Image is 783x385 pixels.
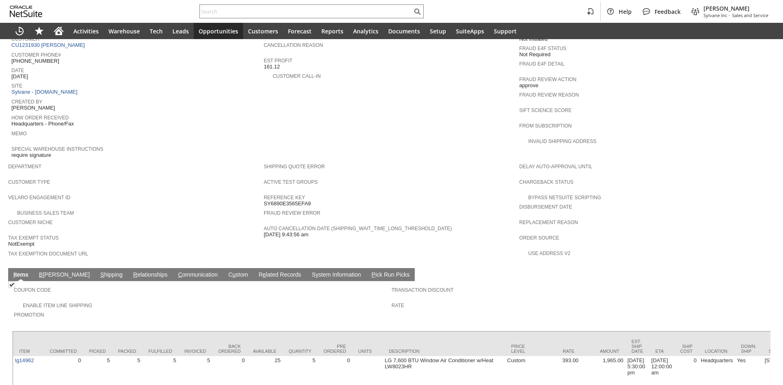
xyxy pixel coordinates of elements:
a: Special Warehouse Instructions [11,146,103,152]
span: SY6890E3565EFA9 [264,200,311,207]
div: ETA [655,349,668,354]
a: Delay Auto-Approval Until [519,164,592,169]
a: Order Source [519,235,559,241]
div: Picked [89,349,106,354]
a: Setup [425,23,451,39]
span: approve [519,82,538,89]
a: Custom [226,271,250,279]
a: Reference Key [264,195,305,200]
span: P [372,271,375,278]
a: Related Records [257,271,303,279]
a: Relationships [131,271,170,279]
span: u [232,271,236,278]
a: How Order Received [11,115,69,121]
a: Tax Exempt Status [8,235,59,241]
span: Leads [173,27,189,35]
a: Customer Niche [8,220,53,225]
a: Support [489,23,522,39]
svg: Home [54,26,64,36]
a: Analytics [348,23,383,39]
a: Transaction Discount [391,287,453,293]
a: Documents [383,23,425,39]
a: Shipping [98,271,125,279]
a: Department [8,164,42,169]
div: Item [19,349,38,354]
a: Recent Records [10,23,29,39]
a: Replacement reason [519,220,578,225]
div: Quantity [289,349,312,354]
a: Fraud Review Reason [519,92,579,98]
a: Est Profit [264,58,292,64]
span: [DATE] 9:43:56 am [264,231,309,238]
span: y [316,271,319,278]
a: Rate [391,303,404,308]
span: Sales and Service [732,12,768,18]
span: R [133,271,137,278]
div: Ship Cost [680,344,693,354]
a: Site [11,83,22,89]
span: NotExempt [8,241,34,247]
a: Date [11,68,24,73]
a: Sylvane - [DOMAIN_NAME] [11,89,80,95]
a: Velaro Engagement ID [8,195,70,200]
div: Fulfilled [148,349,172,354]
span: Feedback [655,8,681,15]
svg: Search [412,7,422,16]
a: Customers [243,23,283,39]
span: Warehouse [108,27,140,35]
a: Sift Science Score [519,108,571,113]
a: Home [49,23,69,39]
a: Fraud E4F Status [519,46,566,51]
div: Price Level [511,344,530,354]
a: Promotion [14,312,44,318]
a: SuiteApps [451,23,489,39]
a: Forecast [283,23,316,39]
span: Tech [150,27,163,35]
div: Back Ordered [218,344,241,354]
a: Cancellation Reason [264,42,323,48]
input: Search [200,7,412,16]
span: Activities [73,27,99,35]
a: Auto Cancellation Date (shipping_wait_time_long_threshold_date) [264,226,452,231]
span: SuiteApps [456,27,484,35]
div: Shortcuts [29,23,49,39]
span: - [729,12,730,18]
div: Invoiced [184,349,206,354]
a: Tax Exemption Document URL [8,251,88,257]
svg: Shortcuts [34,26,44,36]
div: Amount [587,349,619,354]
div: Est. Ship Date [632,339,644,354]
div: Pre Ordered [324,344,346,354]
span: Forecast [288,27,312,35]
a: Fraud Review Error [264,210,321,216]
span: Reports [321,27,343,35]
a: Memo [11,131,27,136]
span: Analytics [353,27,378,35]
span: 161.12 [264,64,280,70]
span: B [39,271,43,278]
div: Down. Ship [741,344,756,354]
span: C [178,271,182,278]
a: Warehouse [104,23,145,39]
a: Customer [11,36,39,42]
a: CU1231930 [PERSON_NAME] [11,42,87,48]
span: Customers [248,27,278,35]
a: Created By [11,99,42,105]
div: Rate [542,349,575,354]
span: Setup [430,27,446,35]
img: Checked [8,281,15,288]
a: Tech [145,23,168,39]
a: Business Sales Team [17,210,74,216]
a: Fraud E4F Detail [519,61,564,67]
a: Opportunities [194,23,243,39]
a: Pick Run Picks [369,271,411,279]
span: S [100,271,104,278]
a: Customer Call-in [273,73,321,79]
a: Use Address V2 [528,251,570,256]
a: From Subscription [519,123,572,129]
div: Committed [50,349,77,354]
span: [PERSON_NAME] [11,105,55,111]
a: Reports [316,23,348,39]
a: Chargeback Status [519,179,573,185]
a: Items [11,271,31,279]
